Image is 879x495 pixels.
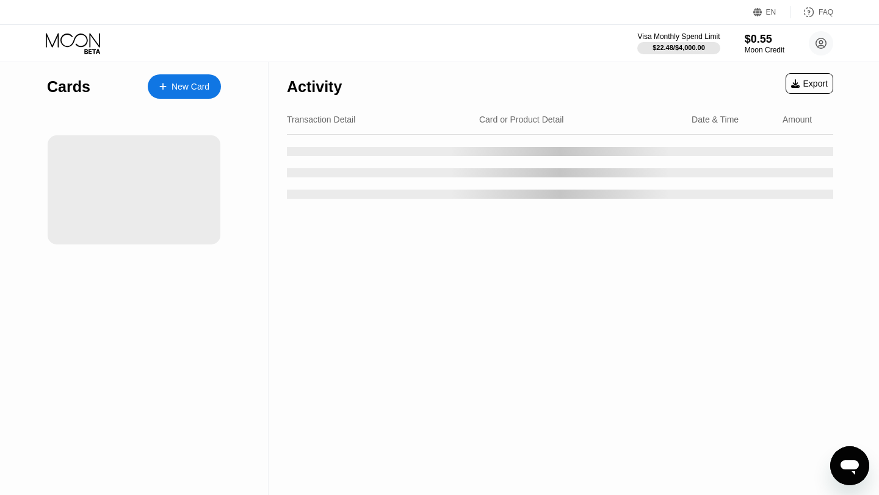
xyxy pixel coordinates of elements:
[830,446,869,485] iframe: Button to launch messaging window
[287,78,342,96] div: Activity
[790,6,833,18] div: FAQ
[637,32,720,54] div: Visa Monthly Spend Limit$22.48/$4,000.00
[819,8,833,16] div: FAQ
[479,115,564,124] div: Card or Product Detail
[637,32,720,41] div: Visa Monthly Spend Limit
[148,74,221,99] div: New Card
[745,33,784,54] div: $0.55Moon Credit
[692,115,739,124] div: Date & Time
[745,46,784,54] div: Moon Credit
[766,8,776,16] div: EN
[783,115,812,124] div: Amount
[287,115,355,124] div: Transaction Detail
[791,79,828,88] div: Export
[172,82,209,92] div: New Card
[745,33,784,46] div: $0.55
[47,78,90,96] div: Cards
[653,44,705,51] div: $22.48 / $4,000.00
[786,73,833,94] div: Export
[753,6,790,18] div: EN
